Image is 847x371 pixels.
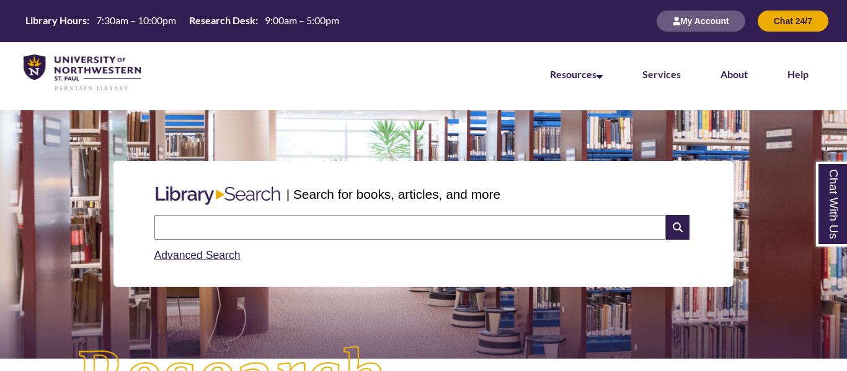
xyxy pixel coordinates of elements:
a: Chat 24/7 [758,15,828,26]
a: Help [787,68,809,80]
a: My Account [657,15,745,26]
button: My Account [657,11,745,32]
p: | Search for books, articles, and more [286,185,500,204]
img: Libary Search [149,181,286,210]
span: 7:30am – 10:00pm [96,14,176,26]
img: UNWSP Library Logo [24,55,141,92]
a: Advanced Search [154,249,241,261]
a: Hours Today [20,14,344,28]
th: Library Hours: [20,14,91,27]
span: 9:00am – 5:00pm [265,14,339,26]
th: Research Desk: [184,14,260,27]
button: Chat 24/7 [758,11,828,32]
a: Services [642,68,681,80]
i: Search [666,215,690,240]
a: About [721,68,748,80]
table: Hours Today [20,14,344,27]
a: Resources [550,68,603,80]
